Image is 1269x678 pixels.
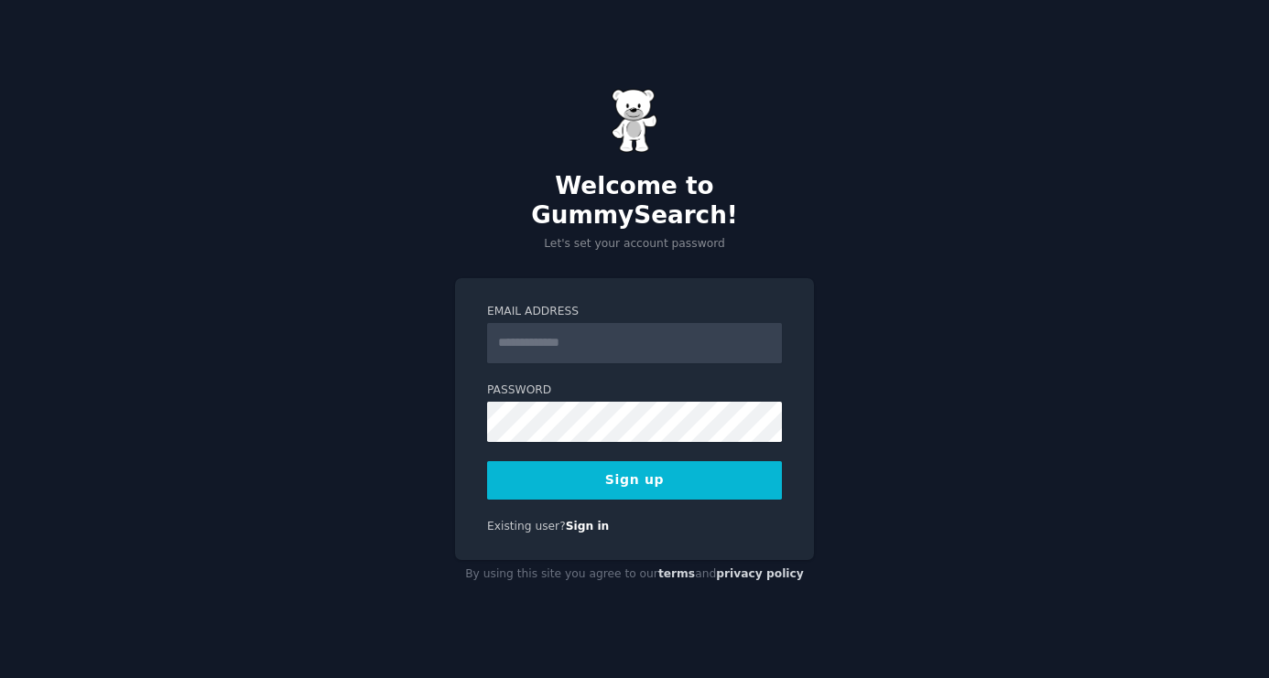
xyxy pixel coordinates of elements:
button: Sign up [487,461,782,500]
label: Email Address [487,304,782,320]
p: Let's set your account password [455,236,814,253]
a: Sign in [566,520,610,533]
h2: Welcome to GummySearch! [455,172,814,230]
div: By using this site you agree to our and [455,560,814,589]
label: Password [487,382,782,399]
span: Existing user? [487,520,566,533]
a: terms [658,567,695,580]
img: Gummy Bear [612,89,657,153]
a: privacy policy [716,567,804,580]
